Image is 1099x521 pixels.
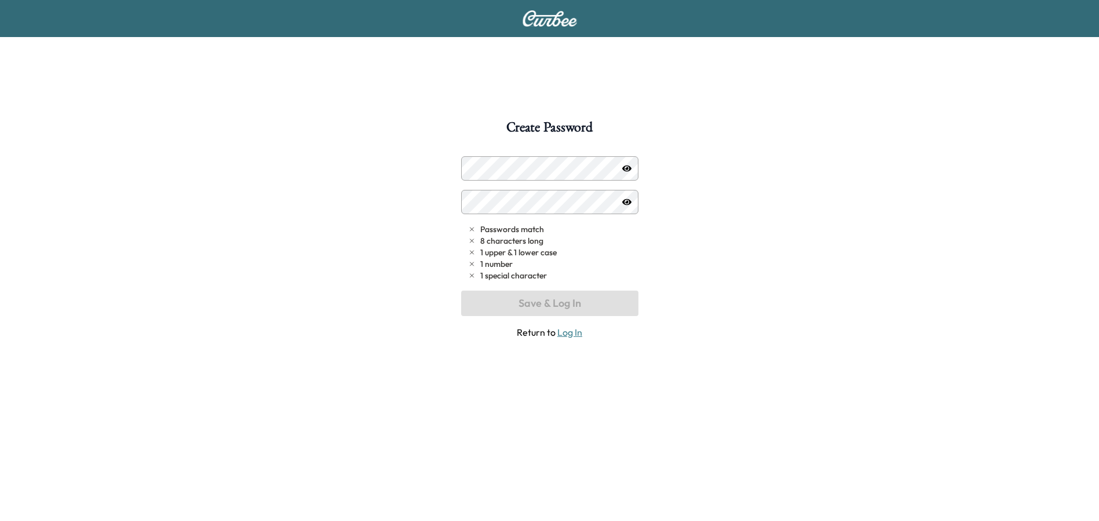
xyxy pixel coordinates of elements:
[522,10,578,27] img: Curbee Logo
[480,235,543,247] span: 8 characters long
[506,120,592,140] h1: Create Password
[480,247,557,258] span: 1 upper & 1 lower case
[480,258,513,270] span: 1 number
[480,270,547,281] span: 1 special character
[480,223,544,235] span: Passwords match
[557,326,582,338] a: Log In
[461,325,638,339] span: Return to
